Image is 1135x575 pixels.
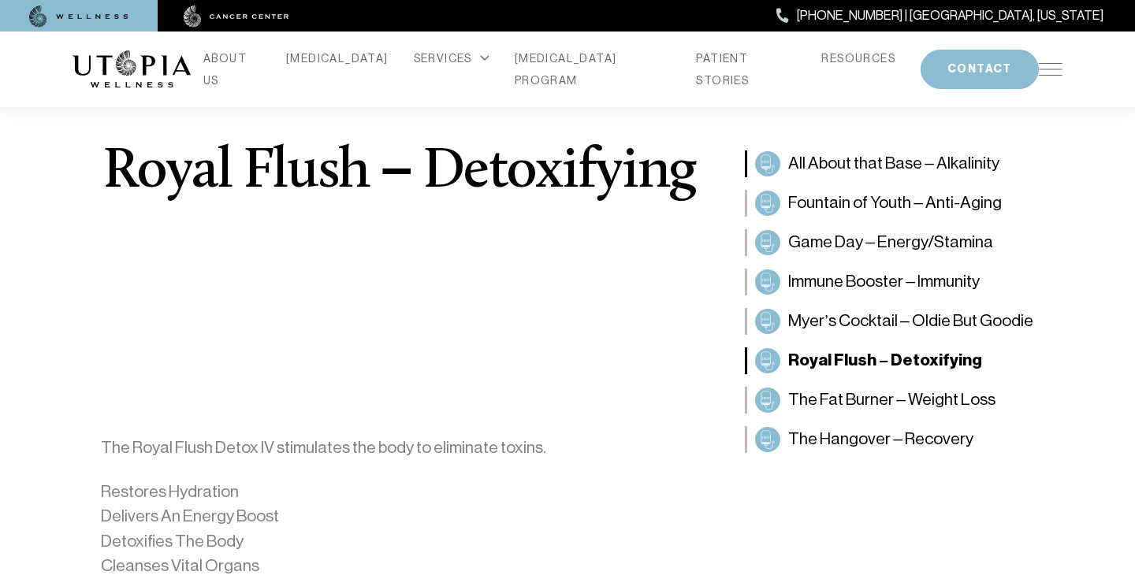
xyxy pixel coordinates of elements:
a: PATIENT STORIES [696,47,796,91]
span: Myer’s Cocktail – Oldie But Goodie [788,309,1033,334]
span: The Hangover – Recovery [788,427,973,452]
a: Myer’s Cocktail – Oldie But GoodieMyer’s Cocktail – Oldie But Goodie [745,308,1062,335]
a: All About that Base – AlkalinityAll About that Base – Alkalinity [745,150,1062,177]
img: Game Day – Energy/Stamina [758,233,777,252]
a: Immune Booster – ImmunityImmune Booster – Immunity [745,269,1062,295]
p: The Royal Flush Detox IV stimulates the body to eliminate toxins. [101,436,698,461]
img: logo [73,50,191,88]
a: Game Day – Energy/StaminaGame Day – Energy/Stamina [745,229,1062,256]
a: [MEDICAL_DATA] PROGRAM [515,47,672,91]
span: Fountain of Youth – Anti-Aging [788,191,1002,216]
img: Immune Booster – Immunity [758,273,777,291]
span: Immune Booster – Immunity [788,269,980,295]
li: Restores Hydration [101,480,698,505]
img: The Hangover – Recovery [758,430,777,449]
a: RESOURCES [821,47,895,69]
a: ABOUT US [203,47,261,91]
a: [PHONE_NUMBER] | [GEOGRAPHIC_DATA], [US_STATE] [776,6,1103,26]
img: Myer’s Cocktail – Oldie But Goodie [758,312,777,331]
a: Fountain of Youth – Anti-AgingFountain of Youth – Anti-Aging [745,190,1062,217]
img: wellness [29,6,128,28]
div: SERVICES [414,47,489,69]
a: [MEDICAL_DATA] [286,47,389,69]
button: CONTACT [921,50,1039,89]
li: Delivers An Energy Boost [101,504,698,529]
span: The Fat Burner – Weight Loss [788,388,995,413]
img: All About that Base – Alkalinity [758,154,777,173]
img: Royal Flush – Detoxifying [758,351,777,370]
img: The Fat Burner – Weight Loss [758,391,777,410]
a: Royal Flush – DetoxifyingRoyal Flush – Detoxifying [745,347,1062,374]
span: Royal Flush – Detoxifying [788,348,982,373]
span: [PHONE_NUMBER] | [GEOGRAPHIC_DATA], [US_STATE] [797,6,1103,26]
span: Game Day – Energy/Stamina [788,230,993,255]
li: Detoxifies The Body [101,529,698,555]
h1: Royal Flush – Detoxifying [103,144,696,201]
span: All About that Base – Alkalinity [788,151,999,176]
img: icon-hamburger [1039,63,1062,76]
a: The Hangover – RecoveryThe Hangover – Recovery [745,426,1062,453]
img: cancer center [184,6,289,28]
a: The Fat Burner – Weight LossThe Fat Burner – Weight Loss [745,387,1062,414]
img: Fountain of Youth – Anti-Aging [758,194,777,213]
